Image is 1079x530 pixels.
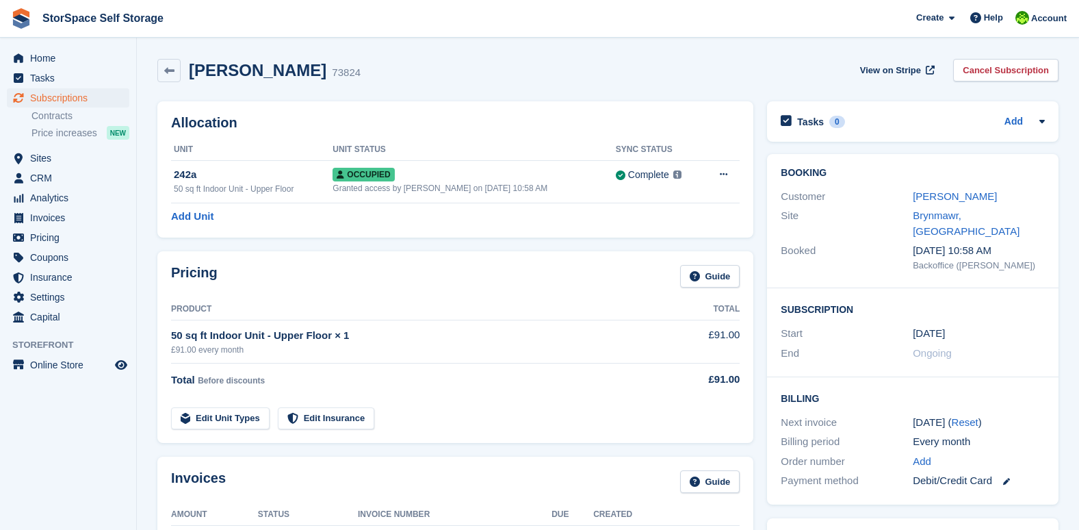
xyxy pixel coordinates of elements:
[31,110,129,123] a: Contracts
[913,415,1045,431] div: [DATE] ( )
[171,265,218,288] h2: Pricing
[333,139,615,161] th: Unit Status
[781,391,1045,405] h2: Billing
[913,347,952,359] span: Ongoing
[913,326,945,342] time: 2025-02-21 01:00:00 UTC
[781,243,913,272] div: Booked
[1031,12,1067,25] span: Account
[680,265,740,288] a: Guide
[171,328,664,344] div: 50 sq ft Indoor Unit - Upper Floor × 1
[31,127,97,140] span: Price increases
[7,49,129,68] a: menu
[11,8,31,29] img: stora-icon-8386f47178a22dfd0bd8f6a31ec36ba5ce8667c1dd55bd0f319d3a0aa187defe.svg
[781,454,913,470] div: Order number
[664,320,740,363] td: £91.00
[680,470,740,493] a: Guide
[913,243,1045,259] div: [DATE] 10:58 AM
[333,182,615,194] div: Granted access by [PERSON_NAME] on [DATE] 10:58 AM
[30,288,112,307] span: Settings
[113,357,129,373] a: Preview store
[174,183,333,195] div: 50 sq ft Indoor Unit - Upper Floor
[913,190,997,202] a: [PERSON_NAME]
[171,115,740,131] h2: Allocation
[953,59,1058,81] a: Cancel Subscription
[30,208,112,227] span: Invoices
[30,248,112,267] span: Coupons
[664,299,740,320] th: Total
[781,415,913,431] div: Next invoice
[332,65,361,81] div: 73824
[913,454,931,470] a: Add
[781,208,913,239] div: Site
[171,209,213,225] a: Add Unit
[1004,114,1023,130] a: Add
[358,504,551,526] th: Invoice Number
[7,248,129,267] a: menu
[1015,11,1029,25] img: paul catt
[7,355,129,375] a: menu
[12,338,136,352] span: Storefront
[198,376,265,386] span: Before discounts
[781,168,1045,179] h2: Booking
[30,188,112,207] span: Analytics
[781,473,913,489] div: Payment method
[30,268,112,287] span: Insurance
[913,473,1045,489] div: Debit/Credit Card
[30,228,112,247] span: Pricing
[984,11,1003,25] span: Help
[952,416,978,428] a: Reset
[913,434,1045,450] div: Every month
[30,88,112,108] span: Subscriptions
[30,168,112,188] span: CRM
[913,210,1019,237] a: Brynmawr, [GEOGRAPHIC_DATA]
[593,504,740,526] th: Created
[664,372,740,388] div: £91.00
[628,168,669,182] div: Complete
[781,434,913,450] div: Billing period
[171,470,226,493] h2: Invoices
[7,288,129,307] a: menu
[797,116,824,128] h2: Tasks
[107,126,129,140] div: NEW
[30,149,112,168] span: Sites
[278,407,375,430] a: Edit Insurance
[860,64,921,77] span: View on Stripe
[7,307,129,327] a: menu
[7,88,129,108] a: menu
[333,168,394,181] span: Occupied
[781,302,1045,316] h2: Subscription
[913,259,1045,273] div: Backoffice ([PERSON_NAME])
[171,344,664,356] div: £91.00 every month
[31,125,129,140] a: Price increases NEW
[174,167,333,183] div: 242a
[7,188,129,207] a: menu
[7,208,129,227] a: menu
[171,139,333,161] th: Unit
[30,355,112,375] span: Online Store
[781,326,913,342] div: Start
[171,407,270,430] a: Edit Unit Types
[171,374,195,386] span: Total
[30,49,112,68] span: Home
[171,504,258,526] th: Amount
[855,59,937,81] a: View on Stripe
[7,149,129,168] a: menu
[7,268,129,287] a: menu
[7,68,129,88] a: menu
[673,171,681,179] img: icon-info-grey-7440780725fd019a000dd9b08b2336e03edf1995a4989e88bcd33f0948082b44.svg
[171,299,664,320] th: Product
[616,139,702,161] th: Sync Status
[189,61,326,79] h2: [PERSON_NAME]
[781,189,913,205] div: Customer
[781,346,913,362] div: End
[258,504,358,526] th: Status
[829,116,845,128] div: 0
[30,307,112,327] span: Capital
[7,228,129,247] a: menu
[551,504,593,526] th: Due
[916,11,944,25] span: Create
[7,168,129,188] a: menu
[37,7,169,29] a: StorSpace Self Storage
[30,68,112,88] span: Tasks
